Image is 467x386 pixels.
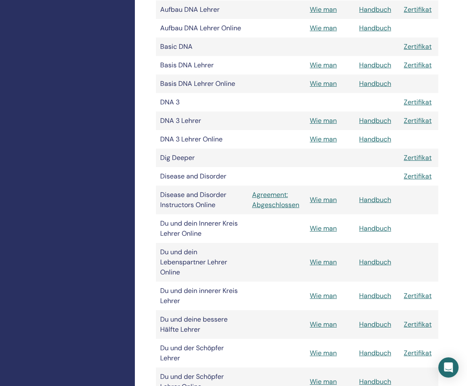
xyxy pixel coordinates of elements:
a: Zertifikat [404,5,432,14]
a: Handbuch [359,258,391,266]
a: Zertifikat [404,349,432,357]
td: Basis DNA Lehrer Online [156,75,248,93]
a: Handbuch [359,116,391,125]
a: Handbuch [359,135,391,144]
td: Du und dein innerer Kreis Lehrer [156,282,248,310]
a: Wie man [310,24,337,32]
td: Disease and Disorder [156,167,248,186]
td: Dig Deeper [156,149,248,167]
a: Handbuch [359,291,391,300]
a: Wie man [310,195,337,204]
a: Wie man [310,5,337,14]
a: Wie man [310,116,337,125]
a: Wie man [310,349,337,357]
a: Wie man [310,258,337,266]
td: DNA 3 Lehrer [156,112,248,130]
a: Wie man [310,291,337,300]
a: Wie man [310,79,337,88]
td: Aufbau DNA Lehrer [156,0,248,19]
td: Du und dein Lebenspartner Lehrer Online [156,243,248,282]
a: Zertifikat [404,291,432,300]
a: Wie man [310,135,337,144]
a: Handbuch [359,320,391,329]
a: Zertifikat [404,320,432,329]
a: Handbuch [359,349,391,357]
a: Wie man [310,320,337,329]
a: Wie man [310,377,337,386]
td: DNA 3 Lehrer Online [156,130,248,149]
a: Handbuch [359,79,391,88]
td: Basic DNA [156,37,248,56]
a: Handbuch [359,195,391,204]
td: Disease and Disorder Instructors Online [156,186,248,214]
td: DNA 3 [156,93,248,112]
a: Handbuch [359,61,391,69]
a: Wie man [310,224,337,233]
a: Handbuch [359,377,391,386]
a: Zertifikat [404,98,432,106]
td: Du und der Schöpfer Lehrer [156,339,248,367]
a: Zertifikat [404,42,432,51]
td: Aufbau DNA Lehrer Online [156,19,248,37]
td: Du und dein Innerer Kreis Lehrer Online [156,214,248,243]
a: Handbuch [359,5,391,14]
div: Open Intercom Messenger [438,357,459,378]
a: Zertifikat [404,153,432,162]
a: Handbuch [359,224,391,233]
td: Du und deine bessere Hälfte Lehrer [156,310,248,339]
td: Basis DNA Lehrer [156,56,248,75]
a: Zertifikat [404,116,432,125]
a: Handbuch [359,24,391,32]
a: Zertifikat [404,172,432,181]
a: Wie man [310,61,337,69]
a: Zertifikat [404,61,432,69]
a: Agreement: Abgeschlossen [252,190,301,210]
